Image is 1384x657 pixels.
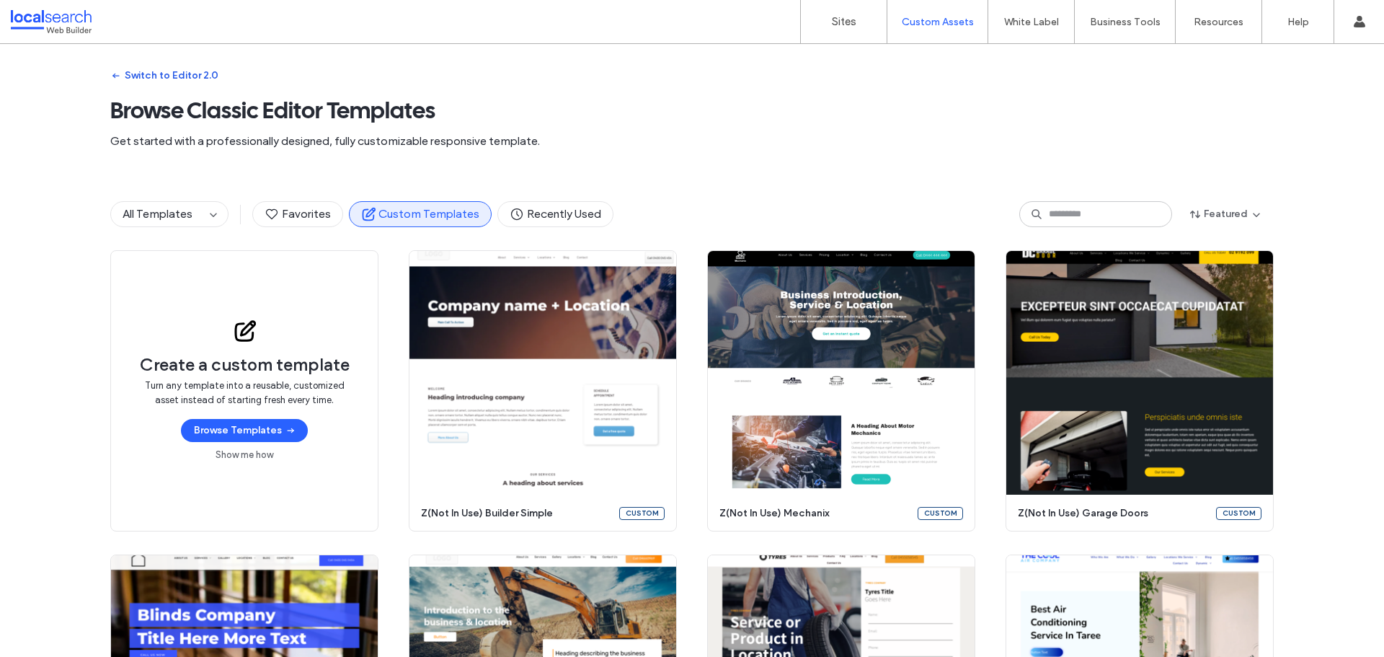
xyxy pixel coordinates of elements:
[1090,16,1161,28] label: Business Tools
[140,354,350,376] span: Create a custom template
[216,448,273,462] a: Show me how
[265,206,331,222] span: Favorites
[111,202,205,226] button: All Templates
[1194,16,1243,28] label: Resources
[1018,506,1207,521] span: z(not in use) garage doors
[497,201,613,227] button: Recently Used
[32,10,62,23] span: Help
[421,506,611,521] span: z(not in use) builder simple
[619,507,665,520] div: Custom
[361,206,479,222] span: Custom Templates
[123,207,192,221] span: All Templates
[902,16,974,28] label: Custom Assets
[110,64,218,87] button: Switch to Editor 2.0
[832,15,856,28] label: Sites
[110,96,1274,125] span: Browse Classic Editor Templates
[719,506,909,521] span: z(not in use) mechanix
[252,201,343,227] button: Favorites
[110,133,1274,149] span: Get started with a professionally designed, fully customizable responsive template.
[140,379,349,407] span: Turn any template into a reusable, customized asset instead of starting fresh every time.
[1216,507,1261,520] div: Custom
[918,507,963,520] div: Custom
[181,419,308,442] button: Browse Templates
[349,201,492,227] button: Custom Templates
[1287,16,1309,28] label: Help
[510,206,601,222] span: Recently Used
[1178,203,1274,226] button: Featured
[1004,16,1059,28] label: White Label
